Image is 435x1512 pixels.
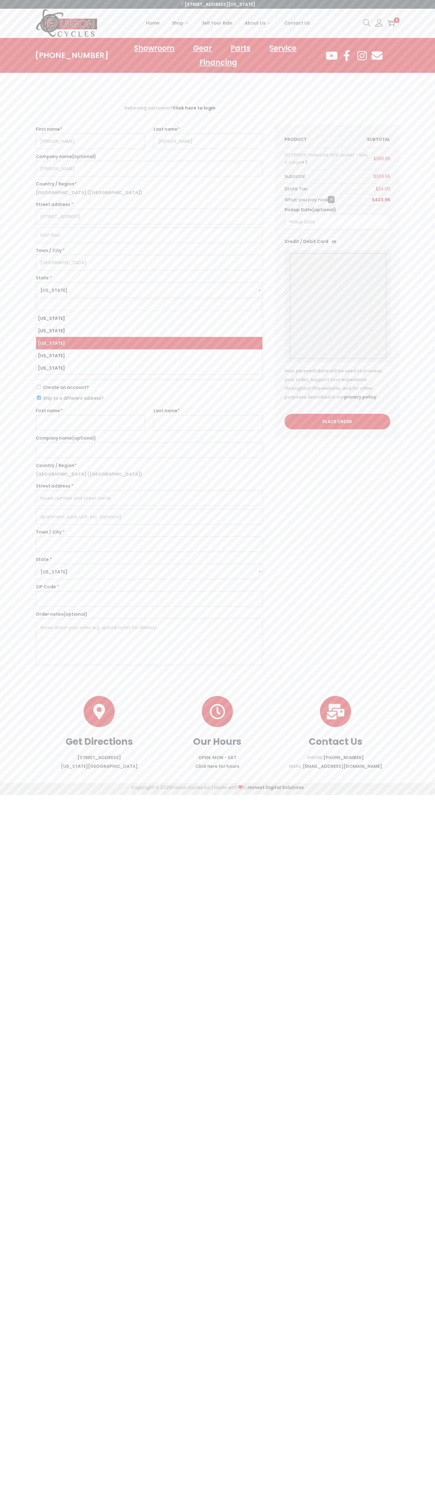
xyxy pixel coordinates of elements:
a: Our Hours [202,696,233,727]
a: Service [263,41,303,55]
span: State [36,282,263,298]
li: [US_STATE] [36,362,262,374]
span: Create an account? [43,384,89,390]
img: 📍 [180,2,184,6]
strong: [GEOGRAPHIC_DATA] ([GEOGRAPHIC_DATA]) [36,189,142,196]
bdi: 399.95 [373,173,390,180]
input: Ship to a different address? [37,396,41,400]
th: State Tax [285,184,307,194]
input: House number and street name [36,490,263,506]
a: [PHONE_NUMBER] [323,754,364,761]
li: [US_STATE] [36,337,262,349]
a: Honest Digital Solutions [248,784,304,791]
a: About Us [245,9,272,37]
span: $ [373,173,376,180]
a: [EMAIL_ADDRESS][DOMAIN_NAME] [303,763,382,769]
th: Subtotal [367,134,390,145]
a: Shop [172,9,190,37]
label: Country / Region [36,461,263,470]
input: Pickup Date [285,214,390,230]
nav: Primary navigation [98,9,359,37]
a: [STREET_ADDRESS][US_STATE][GEOGRAPHIC_DATA] [61,754,138,769]
iframe: Secure payment input frame [292,254,381,356]
a: Gear [187,41,218,55]
span: Fusion Cycles Inc. [172,784,212,791]
th: Product [285,134,307,145]
nav: Menu [109,41,325,70]
input: Apartment, suite, unit, etc. (optional) [36,227,263,243]
input: House number and street name [36,209,263,224]
bdi: 423.95 [372,197,390,203]
label: First name [36,125,145,133]
label: Street address [36,482,263,490]
a: Home [146,9,160,37]
span: (optional) [72,153,96,160]
img: ❤ [238,785,243,789]
label: Street address [36,200,263,209]
label: ZIP Code [36,582,263,591]
label: Town / City [36,246,263,255]
li: [US_STATE] [36,324,262,337]
span: $ [372,197,375,203]
div: Returning customer? [124,104,311,112]
strong: × 1 [302,159,307,166]
a: Our Hours [193,735,242,748]
label: Order notes [36,610,263,618]
input: Create an account? [37,385,41,389]
span: State [36,564,263,579]
img: Credit / Debit Card [328,238,340,245]
span: $ [376,186,378,192]
a: [PHONE_NUMBER] [35,51,109,60]
span: Ship to a different address? [43,395,104,401]
p: Your personal data will be used to process your order, support your experience throughout this we... [285,366,390,401]
form: Checkout [36,125,400,668]
label: Pickup Date [285,205,390,214]
label: Credit / Debit Card [285,238,340,245]
a: Click here to login [173,105,215,111]
span: Sell Your Ride [202,15,232,31]
span: Contact Us [284,15,310,31]
label: Company name [36,434,263,442]
label: Company name [36,152,263,161]
a: Contact Us [320,696,351,727]
input: Apartment, suite, unit, etc. (optional) [36,509,263,525]
span: About Us [245,15,266,31]
label: Last name [154,406,262,415]
label: State [36,273,263,282]
a: Showroom [128,41,181,55]
label: Town / City [36,528,263,536]
bdi: 399.95 [373,156,390,162]
a: Parts [224,41,257,55]
strong: [GEOGRAPHIC_DATA] ([GEOGRAPHIC_DATA]) [36,471,142,477]
a: Contact Us [284,9,310,37]
span: Home [146,15,160,31]
span: ? [328,196,335,203]
li: [US_STATE] [36,312,262,324]
span: Virginia [36,282,262,298]
a: Sell Your Ride [202,9,232,37]
a: 1 [387,19,395,27]
a: privacy policy [344,394,376,400]
li: [US_STATE] [36,349,262,362]
a: Contact Us [309,735,363,748]
span: (optional) [312,207,336,213]
span: $ [373,156,376,162]
button: Place order [285,414,390,429]
a: [STREET_ADDRESS][US_STATE] [180,1,255,7]
span: (optional) [63,611,87,617]
th: Subtotal [285,170,305,183]
label: Country / Region [36,180,263,188]
span: Shop [172,15,183,31]
label: First name [36,406,145,415]
img: Woostify retina logo [36,9,98,38]
span: Virginia [36,564,262,580]
a: OPEN: MON - SATClick here for hours [195,754,239,769]
span: 24.00 [376,186,390,192]
td: SCORPION Yosemite XDR Jacket - Red, X-Large [285,148,370,169]
label: State [36,555,263,564]
p: PHONE: EMAIL: [276,753,395,771]
a: Get Directions [66,735,133,748]
th: What you pay now [285,194,335,205]
a: Financing [193,55,243,70]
